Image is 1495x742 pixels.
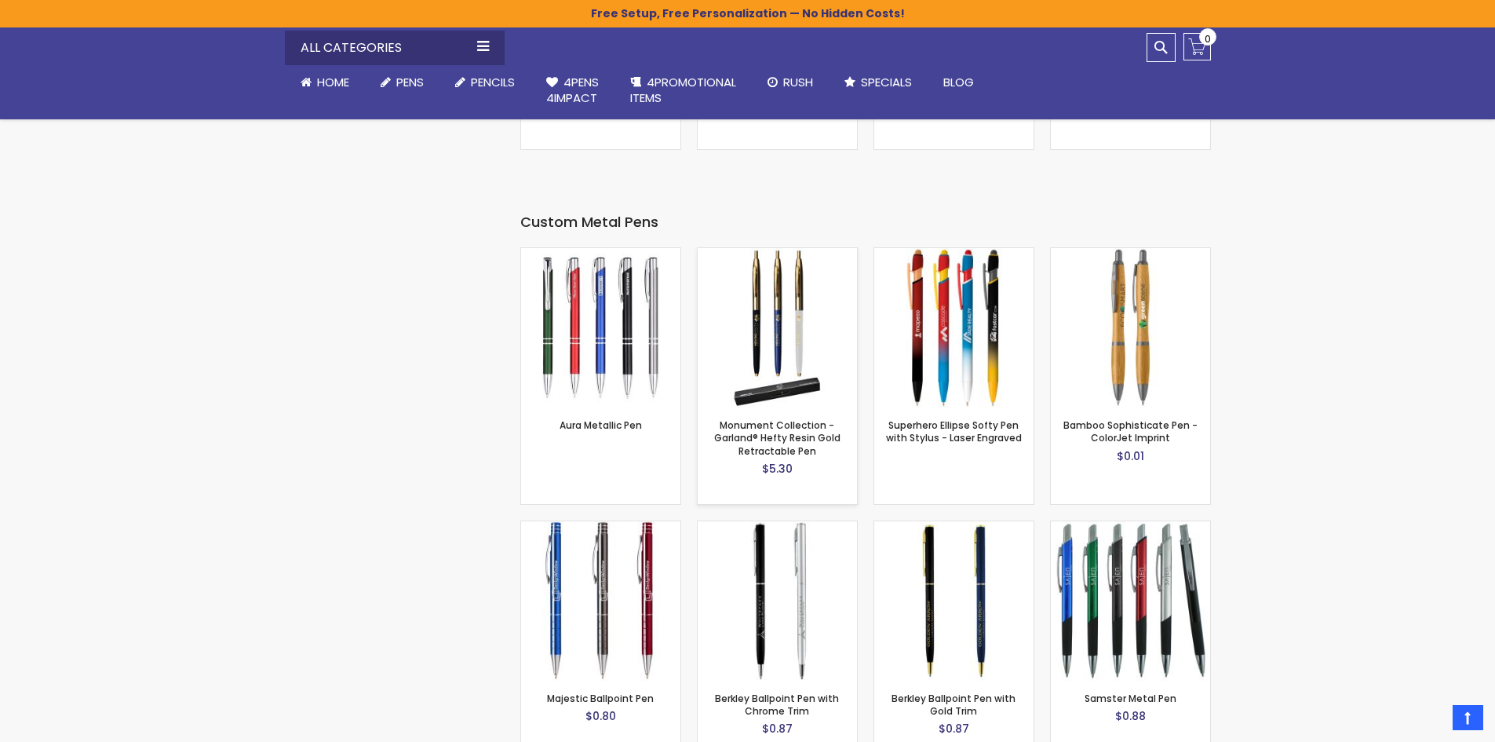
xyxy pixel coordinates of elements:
[698,247,857,261] a: Monument Collection - Garland® Hefty Resin Gold Retractable Pen
[630,74,736,106] span: 4PROMOTIONAL ITEMS
[285,31,505,65] div: All Categories
[1051,248,1210,408] img: Bamboo Sophisticate Pen - ColorJet Imprint
[471,74,515,90] span: Pencils
[1051,521,1210,534] a: Samster Metal Pen
[1366,700,1495,742] iframe: Google Customer Reviews
[560,419,642,432] a: Aura Metallic Pen
[1115,708,1146,724] span: $0.88
[698,521,857,534] a: Berkley Ballpoint Pen with Chrome Trim
[521,521,680,534] a: Majestic Ballpoint Pen
[317,74,349,90] span: Home
[762,461,793,477] span: $5.30
[1051,521,1210,681] img: Samster Metal Pen
[1051,247,1210,261] a: Bamboo Sophisticate Pen - ColorJet Imprint
[874,248,1034,408] img: Superhero Ellipse Softy Pen with Stylus - Laser Engraved
[365,65,439,100] a: Pens
[698,521,857,681] img: Berkley Ballpoint Pen with Chrome Trim
[546,74,599,106] span: 4Pens 4impact
[874,521,1034,681] img: Berkley Ballpoint Pen with Gold Trim
[1117,448,1144,464] span: $0.01
[874,247,1034,261] a: Superhero Ellipse Softy Pen with Stylus - Laser Engraved
[614,65,752,116] a: 4PROMOTIONALITEMS
[1183,33,1211,60] a: 0
[396,74,424,90] span: Pens
[585,708,616,724] span: $0.80
[829,65,928,100] a: Specials
[547,692,654,705] a: Majestic Ballpoint Pen
[285,65,365,100] a: Home
[1063,419,1198,444] a: Bamboo Sophisticate Pen - ColorJet Imprint
[714,419,840,457] a: Monument Collection - Garland® Hefty Resin Gold Retractable Pen
[886,419,1022,444] a: Superhero Ellipse Softy Pen with Stylus - Laser Engraved
[521,248,680,408] img: Aura Metallic Pen
[939,721,969,737] span: $0.87
[521,247,680,261] a: Aura Metallic Pen
[874,521,1034,534] a: Berkley Ballpoint Pen with Gold Trim
[521,521,680,681] img: Majestic Ballpoint Pen
[783,74,813,90] span: Rush
[1205,31,1211,46] span: 0
[715,692,839,718] a: Berkley Ballpoint Pen with Chrome Trim
[520,212,658,232] span: Custom Metal Pens
[1085,692,1176,705] a: Samster Metal Pen
[698,248,857,408] img: Monument Collection - Garland® Hefty Resin Gold Retractable Pen
[531,65,614,116] a: 4Pens4impact
[892,692,1016,718] a: Berkley Ballpoint Pen with Gold Trim
[439,65,531,100] a: Pencils
[762,721,793,737] span: $0.87
[752,65,829,100] a: Rush
[861,74,912,90] span: Specials
[943,74,974,90] span: Blog
[928,65,990,100] a: Blog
